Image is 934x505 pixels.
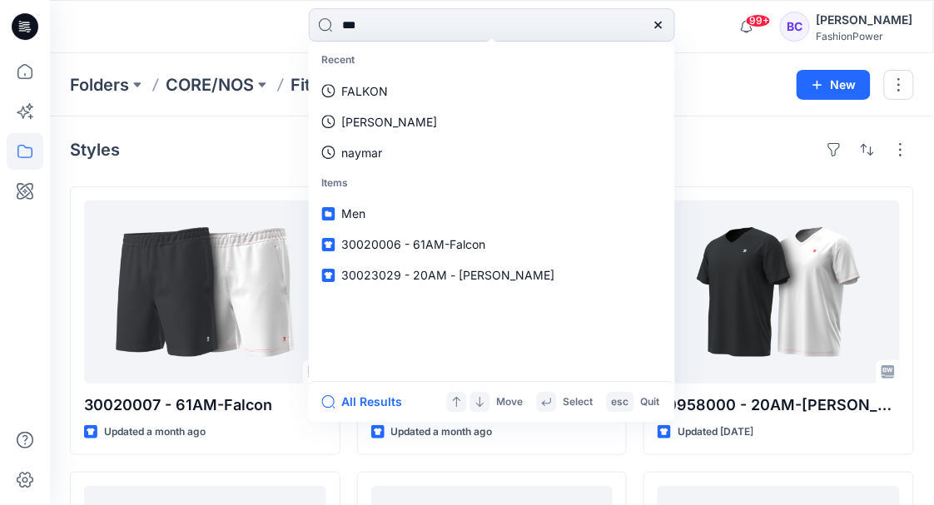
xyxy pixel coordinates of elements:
[817,10,913,30] div: [PERSON_NAME]
[391,423,493,441] p: Updated a month ago
[780,12,810,42] div: BC
[342,144,383,161] p: naymar
[564,394,594,411] p: Select
[658,394,900,417] p: 30958000 - 20AM-[PERSON_NAME]
[84,394,326,417] p: 30020007 - 61AM-Falcon
[322,392,414,412] button: All Results
[797,70,871,100] button: New
[342,82,389,100] p: FALKON
[641,394,660,411] p: Quit
[312,137,672,168] a: naymar
[70,73,129,97] a: Folders
[312,260,672,290] a: 30023029 - 20AM - [PERSON_NAME]
[746,14,771,27] span: 99+
[342,237,486,251] span: 30020006 - 61AM-Falcon
[104,423,206,441] p: Updated a month ago
[84,201,326,384] a: 30020007 - 61AM-Falcon
[312,76,672,106] a: FALKON
[678,423,753,441] p: Updated [DATE]
[312,45,672,76] p: Recent
[312,168,672,199] p: Items
[312,106,672,137] a: [PERSON_NAME]
[312,198,672,229] a: Men
[612,394,629,411] p: esc
[497,394,524,411] p: Move
[817,30,913,42] div: FashionPower
[291,73,349,97] a: Fitness
[342,206,366,220] span: Men
[312,229,672,260] a: 30020006 - 61AM-Falcon
[70,140,120,160] h4: Styles
[342,113,438,131] p: logan
[658,201,900,384] a: 30958000 - 20AM-Arnold
[166,73,254,97] a: CORE/NOS
[342,268,555,282] span: 30023029 - 20AM - [PERSON_NAME]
